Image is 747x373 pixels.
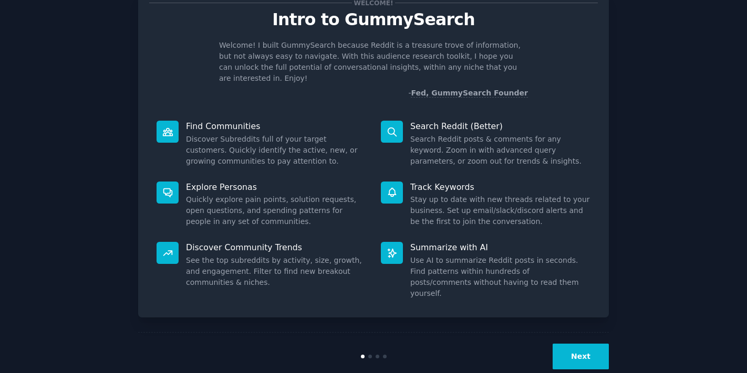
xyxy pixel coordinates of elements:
dd: Quickly explore pain points, solution requests, open questions, and spending patterns for people ... [186,194,366,227]
p: Intro to GummySearch [149,10,598,29]
p: Search Reddit (Better) [410,121,590,132]
p: Find Communities [186,121,366,132]
p: Discover Community Trends [186,242,366,253]
dd: Discover Subreddits full of your target customers. Quickly identify the active, new, or growing c... [186,134,366,167]
dd: Stay up to date with new threads related to your business. Set up email/slack/discord alerts and ... [410,194,590,227]
div: - [408,88,528,99]
a: Fed, GummySearch Founder [411,89,528,98]
dd: Use AI to summarize Reddit posts in seconds. Find patterns within hundreds of posts/comments with... [410,255,590,299]
dd: Search Reddit posts & comments for any keyword. Zoom in with advanced query parameters, or zoom o... [410,134,590,167]
button: Next [553,344,609,369]
dd: See the top subreddits by activity, size, growth, and engagement. Filter to find new breakout com... [186,255,366,288]
p: Track Keywords [410,182,590,193]
p: Explore Personas [186,182,366,193]
p: Welcome! I built GummySearch because Reddit is a treasure trove of information, but not always ea... [219,40,528,84]
p: Summarize with AI [410,242,590,253]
